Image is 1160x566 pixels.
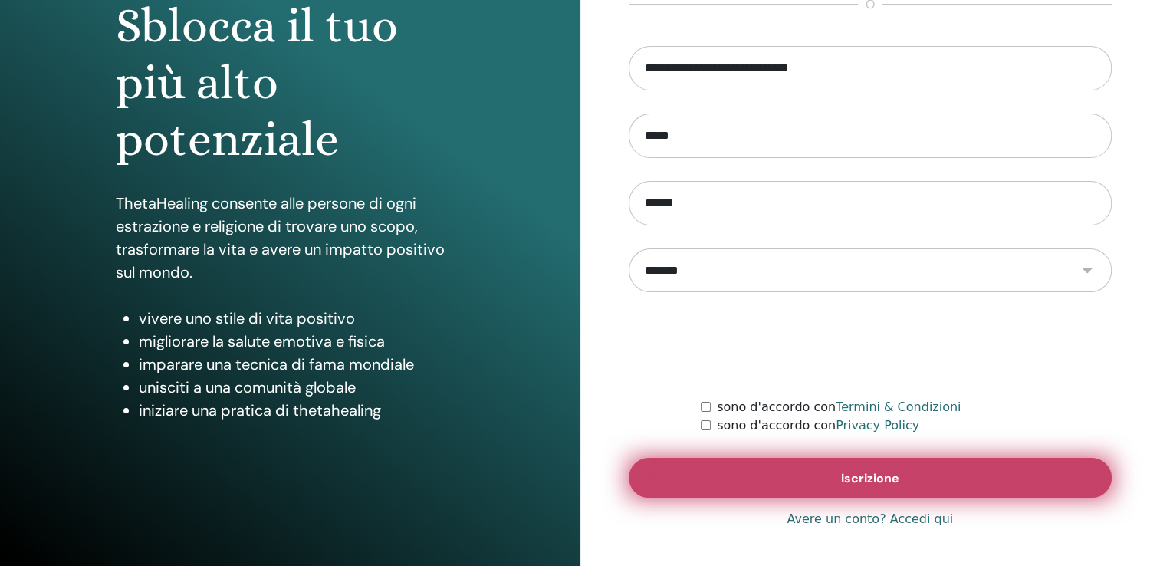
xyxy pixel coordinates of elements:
a: Privacy Policy [836,418,919,433]
a: Termini & Condizioni [836,400,961,414]
label: sono d'accordo con [717,416,919,435]
li: unisciti a una comunità globale [139,376,464,399]
li: vivere uno stile di vita positivo [139,307,464,330]
li: migliorare la salute emotiva e fisica [139,330,464,353]
label: sono d'accordo con [717,398,961,416]
button: Iscrizione [629,458,1112,498]
li: imparare una tecnica di fama mondiale [139,353,464,376]
li: iniziare una pratica di thetahealing [139,399,464,422]
p: ThetaHealing consente alle persone di ogni estrazione e religione di trovare uno scopo, trasforma... [116,192,464,284]
a: Avere un conto? Accedi qui [787,510,953,528]
span: Iscrizione [841,470,899,486]
iframe: reCAPTCHA [754,315,987,375]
